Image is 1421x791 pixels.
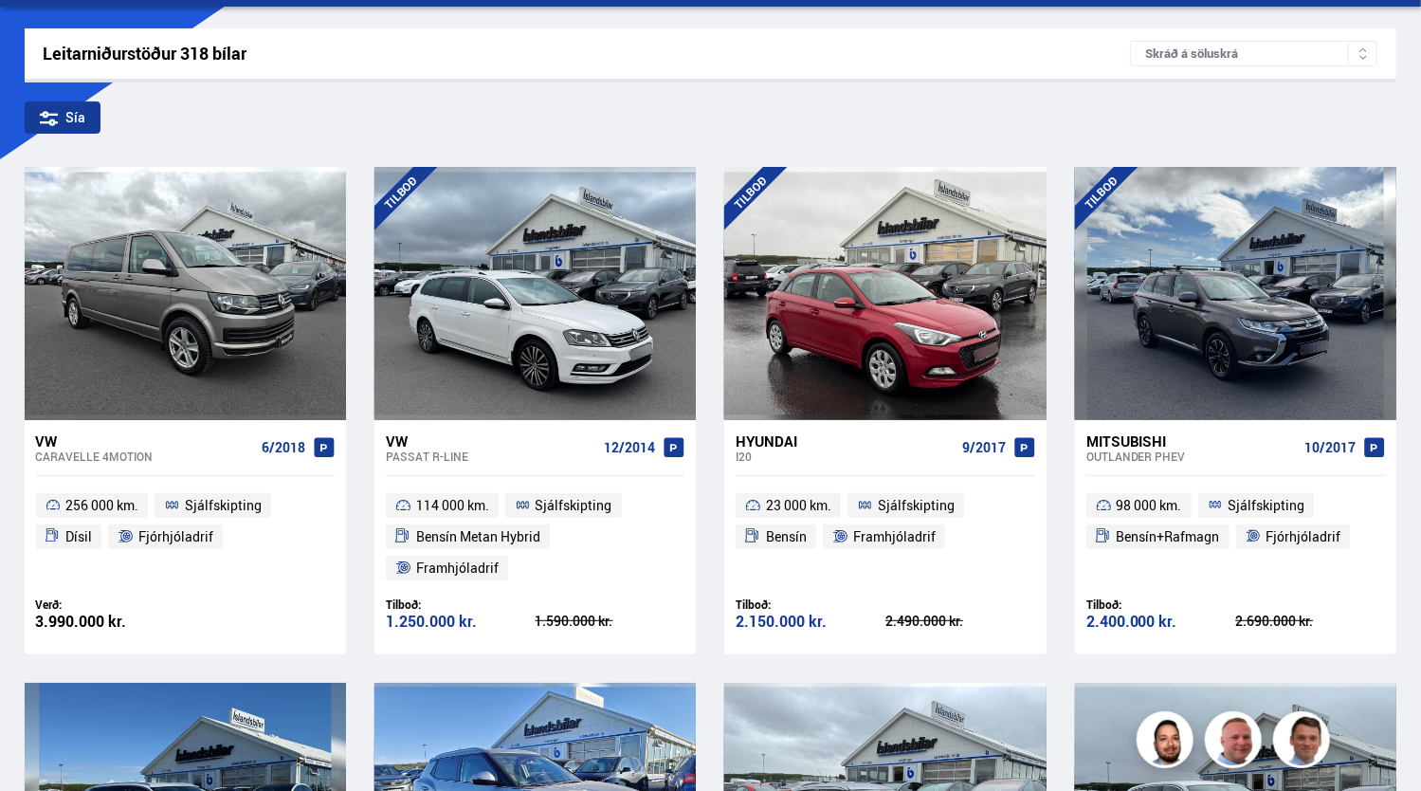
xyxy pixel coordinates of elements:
span: Sjálfskipting [1228,494,1304,517]
span: 114 000 km. [416,494,489,517]
div: 2.490.000 kr. [885,615,1035,628]
img: FbJEzSuNWCJXmdc-.webp [1276,714,1333,771]
div: Skráð á söluskrá [1130,41,1377,66]
span: 98 000 km. [1117,494,1182,517]
div: 3.990.000 kr. [36,614,186,630]
span: 256 000 km. [65,494,138,517]
div: VW [36,432,254,450]
div: Tilboð: [386,598,536,612]
div: Tilboð: [1086,598,1236,612]
div: VW [386,432,596,450]
a: Mitsubishi Outlander PHEV 10/2017 98 000 km. Sjálfskipting Bensín+Rafmagn Fjórhjóladrif Tilboð: 2... [1075,420,1396,654]
span: 10/2017 [1304,440,1356,455]
span: Framhjóladrif [853,525,936,548]
span: Fjórhjóladrif [138,525,213,548]
div: Leitarniðurstöður 318 bílar [44,44,1131,64]
a: Hyundai i20 9/2017 23 000 km. Sjálfskipting Bensín Framhjóladrif Tilboð: 2.150.000 kr. 2.490.000 kr. [724,420,1046,654]
img: siFngHWaQ9KaOqBr.png [1208,714,1265,771]
span: Bensín [766,525,807,548]
span: Dísil [65,525,92,548]
span: Sjálfskipting [536,494,612,517]
div: Outlander PHEV [1086,450,1297,463]
div: Mitsubishi [1086,432,1297,450]
div: i20 [736,450,954,463]
div: 2.150.000 kr. [736,614,885,630]
a: VW Caravelle 4MOTION 6/2018 256 000 km. Sjálfskipting Dísil Fjórhjóladrif Verð: 3.990.000 kr. [25,420,346,654]
div: Passat R-LINE [386,450,596,463]
div: Caravelle 4MOTION [36,450,254,463]
div: Hyundai [736,432,954,450]
span: 9/2017 [962,440,1006,455]
span: Sjálfskipting [878,494,955,517]
div: Verð: [36,598,186,612]
span: 23 000 km. [766,494,831,517]
div: 1.590.000 kr. [536,615,685,628]
span: 6/2018 [262,440,305,455]
span: Bensín Metan Hybrid [416,525,540,548]
div: Sía [25,101,100,134]
a: VW Passat R-LINE 12/2014 114 000 km. Sjálfskipting Bensín Metan Hybrid Framhjóladrif Tilboð: 1.25... [374,420,696,654]
span: Framhjóladrif [416,557,499,579]
div: 2.690.000 kr. [1235,615,1385,628]
div: 1.250.000 kr. [386,614,536,630]
button: Opna LiveChat spjallviðmót [15,8,72,64]
span: Bensín+Rafmagn [1117,525,1220,548]
span: Fjórhjóladrif [1266,525,1340,548]
span: Sjálfskipting [185,494,262,517]
div: Tilboð: [736,598,885,612]
span: 12/2014 [604,440,655,455]
img: nhp88E3Fdnt1Opn2.png [1139,714,1196,771]
div: 2.400.000 kr. [1086,614,1236,630]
